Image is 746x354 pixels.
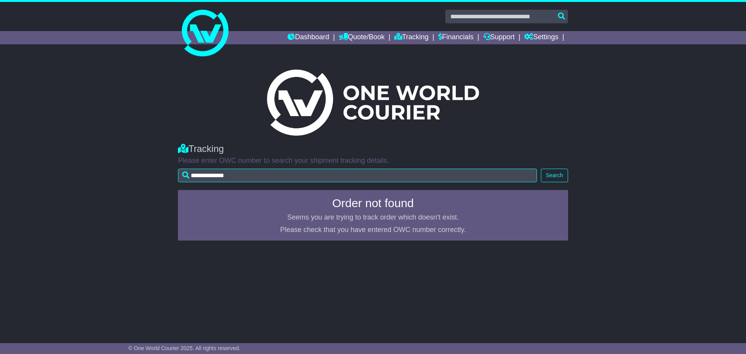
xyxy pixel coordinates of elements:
[438,31,474,44] a: Financials
[178,157,568,165] p: Please enter OWC number to search your shipment tracking details.
[541,169,568,182] button: Search
[183,226,563,234] p: Please check that you have entered OWC number correctly.
[183,197,563,209] h4: Order not found
[128,345,241,351] span: © One World Courier 2025. All rights reserved.
[339,31,385,44] a: Quote/Book
[394,31,429,44] a: Tracking
[524,31,558,44] a: Settings
[288,31,329,44] a: Dashboard
[178,143,568,155] div: Tracking
[483,31,515,44] a: Support
[267,70,479,136] img: Light
[183,213,563,222] p: Seems you are trying to track order which doesn't exist.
